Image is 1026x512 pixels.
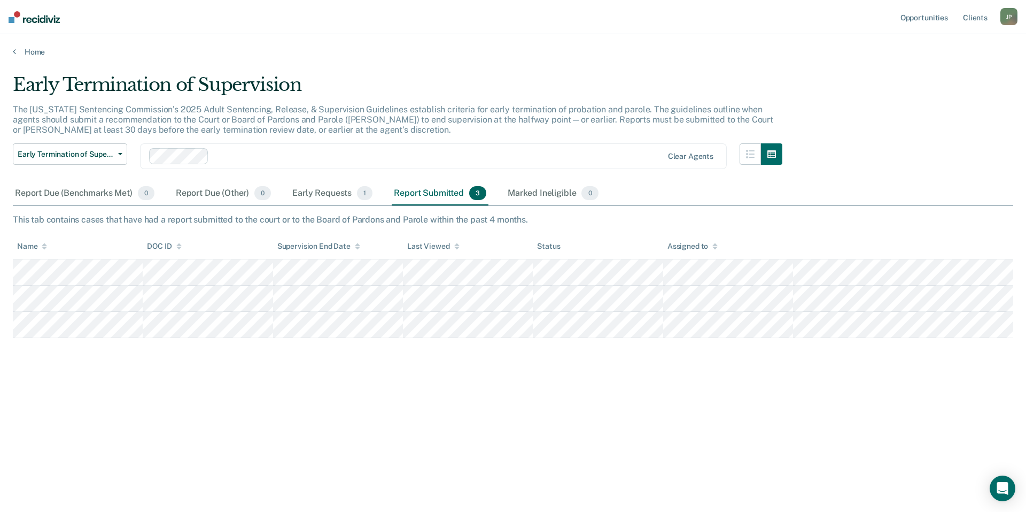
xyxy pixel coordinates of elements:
div: DOC ID [147,242,181,251]
div: Report Due (Benchmarks Met)0 [13,182,157,205]
div: Name [17,242,47,251]
div: Early Termination of Supervision [13,74,782,104]
div: Last Viewed [407,242,459,251]
span: 0 [254,186,271,200]
a: Home [13,47,1013,57]
span: Early Termination of Supervision [18,150,114,159]
div: J P [1000,8,1017,25]
div: Marked Ineligible0 [506,182,601,205]
div: Early Requests1 [290,182,375,205]
button: JP [1000,8,1017,25]
div: This tab contains cases that have had a report submitted to the court or to the Board of Pardons ... [13,215,1013,225]
button: Early Termination of Supervision [13,143,127,165]
p: The [US_STATE] Sentencing Commission’s 2025 Adult Sentencing, Release, & Supervision Guidelines e... [13,104,773,135]
div: Assigned to [667,242,718,251]
span: 0 [138,186,154,200]
span: 3 [469,186,486,200]
div: Status [537,242,560,251]
div: Clear agents [668,152,713,161]
div: Open Intercom Messenger [990,476,1015,501]
div: Supervision End Date [277,242,360,251]
span: 1 [357,186,372,200]
div: Report Due (Other)0 [174,182,273,205]
div: Report Submitted3 [392,182,488,205]
img: Recidiviz [9,11,60,23]
span: 0 [581,186,598,200]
